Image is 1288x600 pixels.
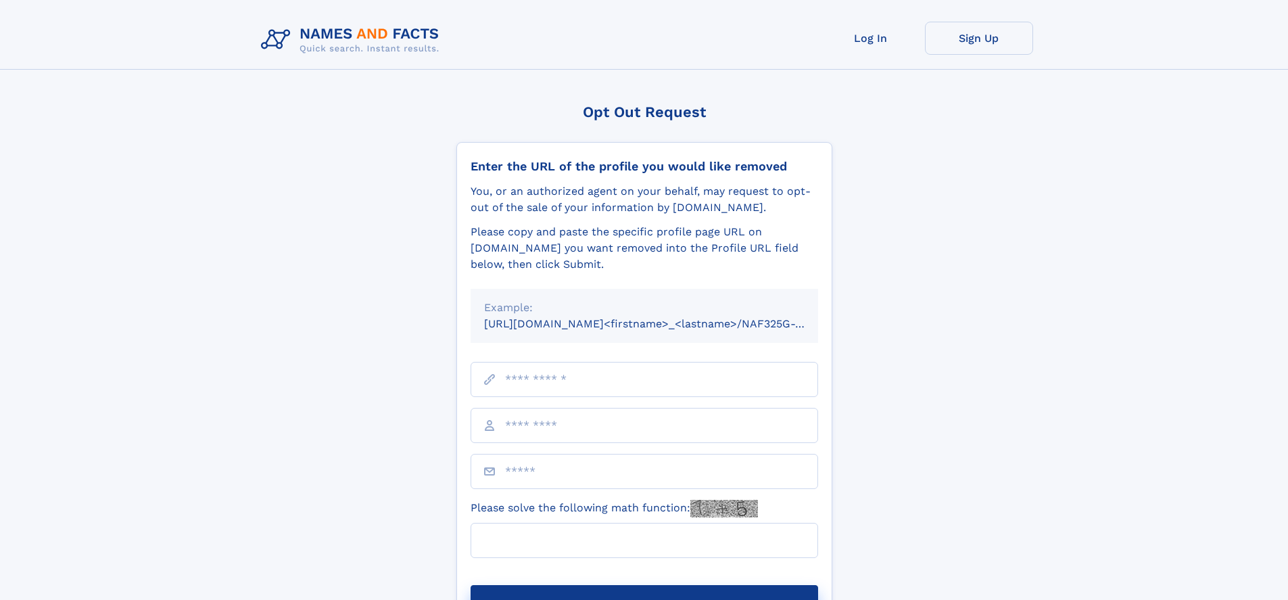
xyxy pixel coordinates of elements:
[471,500,758,517] label: Please solve the following math function:
[471,183,818,216] div: You, or an authorized agent on your behalf, may request to opt-out of the sale of your informatio...
[456,103,832,120] div: Opt Out Request
[817,22,925,55] a: Log In
[925,22,1033,55] a: Sign Up
[484,300,805,316] div: Example:
[256,22,450,58] img: Logo Names and Facts
[471,224,818,273] div: Please copy and paste the specific profile page URL on [DOMAIN_NAME] you want removed into the Pr...
[484,317,844,330] small: [URL][DOMAIN_NAME]<firstname>_<lastname>/NAF325G-xxxxxxxx
[471,159,818,174] div: Enter the URL of the profile you would like removed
